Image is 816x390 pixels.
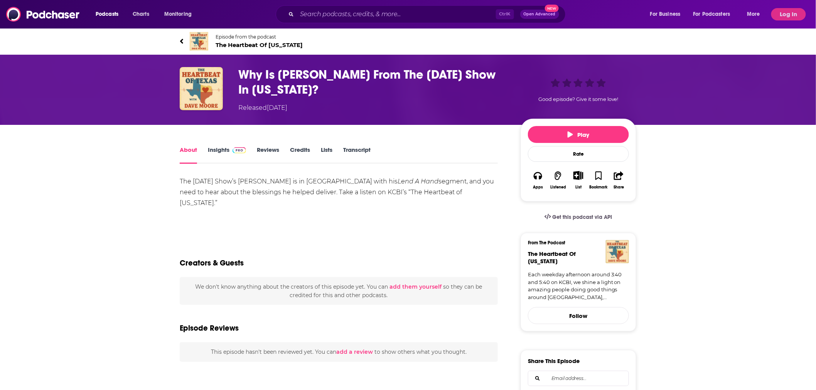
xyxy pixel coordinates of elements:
[164,9,192,20] span: Monitoring
[180,67,223,110] img: Why Is Al Roker From The TODAY Show In Texas?
[528,126,629,143] button: Play
[590,185,608,190] div: Bookmark
[538,96,619,102] span: Good episode? Give it some love!
[645,8,690,20] button: open menu
[216,34,303,40] span: Episode from the podcast
[180,146,197,164] a: About
[588,166,609,194] button: Bookmark
[195,283,482,299] span: We don't know anything about the creators of this episode yet . You can so they can be credited f...
[747,9,760,20] span: More
[180,323,239,333] h3: Episode Reviews
[6,7,80,22] img: Podchaser - Follow, Share and Rate Podcasts
[321,146,332,164] a: Lists
[238,103,287,113] div: Released [DATE]
[550,185,566,190] div: Listened
[528,250,576,265] span: The Heartbeat Of [US_STATE]
[528,146,629,162] div: Rate
[528,250,576,265] a: The Heartbeat Of Texas
[233,147,246,153] img: Podchaser Pro
[238,67,508,97] h1: Why Is Al Roker From The TODAY Show In Texas?
[398,178,438,185] i: Lend A Hand
[208,146,246,164] a: InsightsPodchaser Pro
[128,8,154,20] a: Charts
[606,240,629,263] img: The Heartbeat Of Texas
[533,185,543,190] div: Apps
[553,214,612,220] span: Get this podcast via API
[283,5,573,23] div: Search podcasts, credits, & more...
[693,9,730,20] span: For Podcasters
[290,146,310,164] a: Credits
[216,41,303,49] span: The Heartbeat Of [US_STATE]
[548,166,568,194] button: Listened
[528,307,629,324] button: Follow
[190,32,208,50] img: The Heartbeat Of Texas
[90,8,128,20] button: open menu
[614,185,624,190] div: Share
[538,208,619,227] a: Get this podcast via API
[528,271,629,301] a: Each weekday afternoon around 3:40 and 5:40 on KCBI, we shine a light on amazing people doing goo...
[528,166,548,194] button: Apps
[568,131,590,138] span: Play
[159,8,202,20] button: open menu
[545,5,559,12] span: New
[180,32,636,50] a: The Heartbeat Of TexasEpisode from the podcastThe Heartbeat Of [US_STATE]
[609,166,629,194] button: Share
[257,146,279,164] a: Reviews
[496,9,514,19] span: Ctrl K
[575,185,582,190] div: List
[96,9,118,20] span: Podcasts
[650,9,681,20] span: For Business
[528,371,629,386] div: Search followers
[528,357,580,365] h3: Share This Episode
[336,348,373,356] button: add a review
[771,8,806,20] button: Log In
[688,8,742,20] button: open menu
[568,166,588,194] div: Show More ButtonList
[520,10,559,19] button: Open AdvancedNew
[389,284,442,290] button: add them yourself
[297,8,496,20] input: Search podcasts, credits, & more...
[570,171,586,180] button: Show More Button
[528,240,623,245] h3: From The Podcast
[343,146,371,164] a: Transcript
[133,9,149,20] span: Charts
[742,8,770,20] button: open menu
[524,12,556,16] span: Open Advanced
[534,371,622,386] input: Email address...
[211,348,467,355] span: This episode hasn't been reviewed yet. You can to show others what you thought.
[180,176,498,230] div: The [DATE] Show’s [PERSON_NAME] is in [GEOGRAPHIC_DATA] with his segment, and you need to hear ab...
[180,258,244,268] h2: Creators & Guests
